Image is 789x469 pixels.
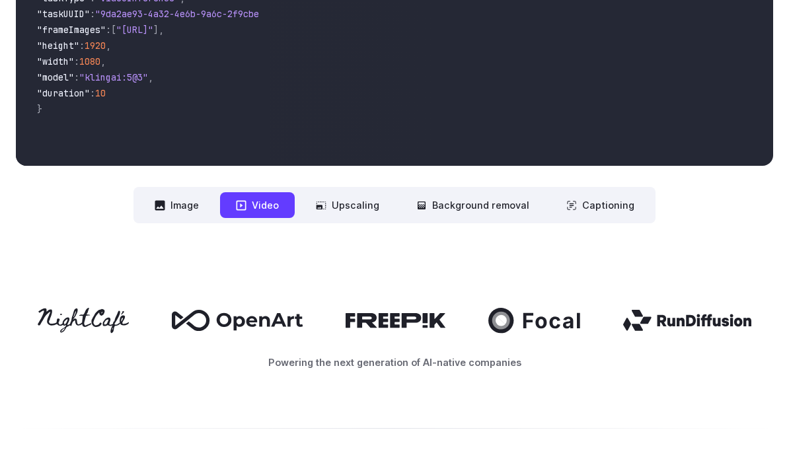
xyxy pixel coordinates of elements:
[37,24,106,36] span: "frameImages"
[37,104,42,116] span: }
[100,56,106,68] span: ,
[37,88,90,100] span: "duration"
[550,193,650,219] button: Captioning
[153,24,159,36] span: ]
[116,24,153,36] span: "[URL]"
[106,24,111,36] span: :
[220,193,295,219] button: Video
[16,355,773,371] p: Powering the next generation of AI-native companies
[74,56,79,68] span: :
[79,40,85,52] span: :
[111,24,116,36] span: [
[106,40,111,52] span: ,
[300,193,395,219] button: Upscaling
[37,56,74,68] span: "width"
[139,193,215,219] button: Image
[37,72,74,84] span: "model"
[148,72,153,84] span: ,
[90,9,95,20] span: :
[95,88,106,100] span: 10
[90,88,95,100] span: :
[37,40,79,52] span: "height"
[74,72,79,84] span: :
[79,56,100,68] span: 1080
[37,9,90,20] span: "taskUUID"
[159,24,164,36] span: ,
[79,72,148,84] span: "klingai:5@3"
[85,40,106,52] span: 1920
[95,9,296,20] span: "9da2ae93-4a32-4e6b-9a6c-2f9cbeb62301"
[400,193,545,219] button: Background removal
